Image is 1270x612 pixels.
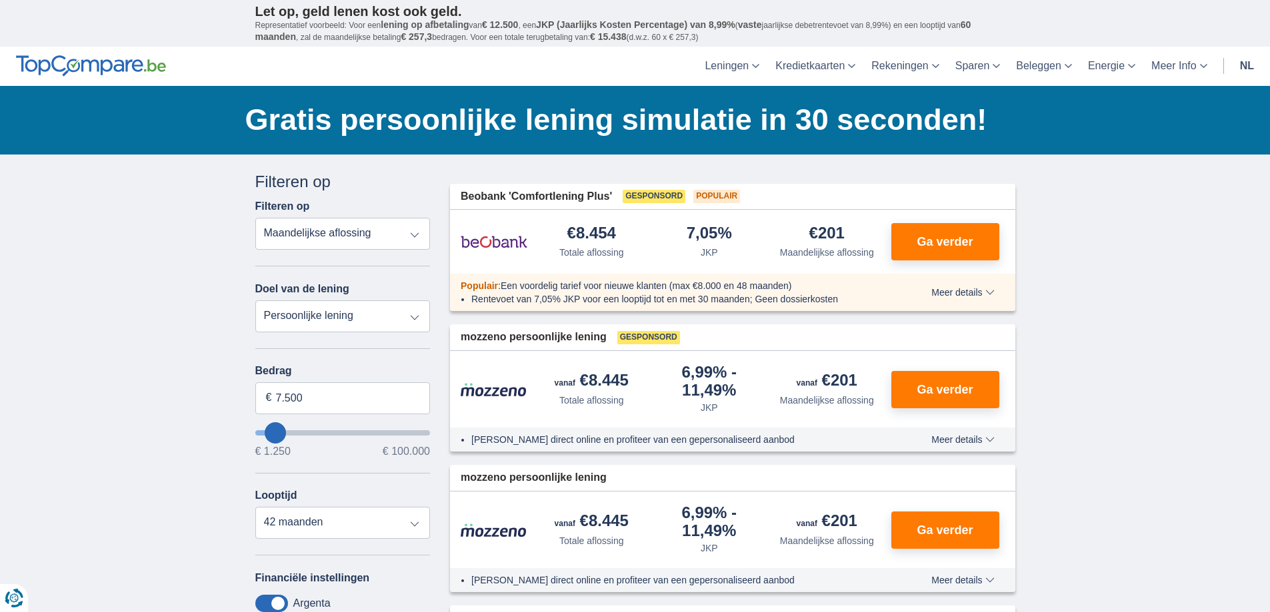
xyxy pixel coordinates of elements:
[471,433,883,446] li: [PERSON_NAME] direct online en profiteer van een gepersonaliseerd aanbod
[921,287,1004,298] button: Meer details
[780,394,874,407] div: Maandelijkse aflossing
[567,225,616,243] div: €8.454
[697,47,767,86] a: Leningen
[245,99,1015,141] h1: Gratis persoonlijke lening simulatie in 30 seconden!
[255,365,431,377] label: Bedrag
[461,382,527,397] img: product.pl.alt Mozzeno
[255,3,1015,19] p: Let op, geld lenen kost ook geld.
[797,513,857,531] div: €201
[255,446,291,457] span: € 1.250
[917,384,973,396] span: Ga verder
[931,288,994,297] span: Meer details
[555,513,629,531] div: €8.445
[381,19,469,30] span: lening op afbetaling
[590,31,627,42] span: € 15.438
[1143,47,1215,86] a: Meer Info
[16,55,166,77] img: TopCompare
[255,19,971,42] span: 60 maanden
[536,19,735,30] span: JKP (Jaarlijks Kosten Percentage) van 8,99%
[617,331,680,344] span: Gesponsord
[931,435,994,444] span: Meer details
[809,225,845,243] div: €201
[738,19,762,30] span: vaste
[559,394,624,407] div: Totale aflossing
[555,372,629,391] div: €8.445
[767,47,863,86] a: Kredietkaarten
[780,534,874,547] div: Maandelijkse aflossing
[255,170,431,193] div: Filteren op
[255,19,1015,43] p: Representatief voorbeeld: Voor een van , een ( jaarlijkse debetrentevoet van 8,99%) en een loopti...
[471,573,883,587] li: [PERSON_NAME] direct online en profiteer van een gepersonaliseerd aanbod
[461,330,607,345] span: mozzeno persoonlijke lening
[461,470,607,485] span: mozzeno persoonlijke lening
[471,292,883,306] li: Rentevoet van 7,05% JKP voor een looptijd tot en met 30 maanden; Geen dossierkosten
[656,364,763,398] div: 6,99%
[891,371,999,408] button: Ga verder
[1232,47,1262,86] a: nl
[461,523,527,537] img: product.pl.alt Mozzeno
[797,372,857,391] div: €201
[921,434,1004,445] button: Meer details
[693,190,740,203] span: Populair
[687,225,732,243] div: 7,05%
[293,597,331,609] label: Argenta
[931,575,994,585] span: Meer details
[921,575,1004,585] button: Meer details
[701,401,718,414] div: JKP
[863,47,947,86] a: Rekeningen
[891,511,999,549] button: Ga verder
[401,31,432,42] span: € 257,3
[266,390,272,406] span: €
[383,446,430,457] span: € 100.000
[623,190,685,203] span: Gesponsord
[255,489,297,501] label: Looptijd
[917,524,973,536] span: Ga verder
[450,279,893,292] div: :
[701,246,718,259] div: JKP
[917,236,973,248] span: Ga verder
[780,246,874,259] div: Maandelijkse aflossing
[1080,47,1143,86] a: Energie
[559,534,624,547] div: Totale aflossing
[1008,47,1080,86] a: Beleggen
[255,200,310,212] label: Filteren op
[461,225,527,258] img: product.pl.alt Beobank
[501,280,792,291] span: Een voordelig tarief voor nieuwe klanten (max €8.000 en 48 maanden)
[255,430,431,436] input: wantToBorrow
[255,572,370,584] label: Financiële instellingen
[482,19,519,30] span: € 12.500
[255,283,349,295] label: Doel van de lening
[461,189,612,204] span: Beobank 'Comfortlening Plus'
[461,280,498,291] span: Populair
[947,47,1009,86] a: Sparen
[559,246,624,259] div: Totale aflossing
[701,541,718,555] div: JKP
[891,223,999,260] button: Ga verder
[656,505,763,539] div: 6,99%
